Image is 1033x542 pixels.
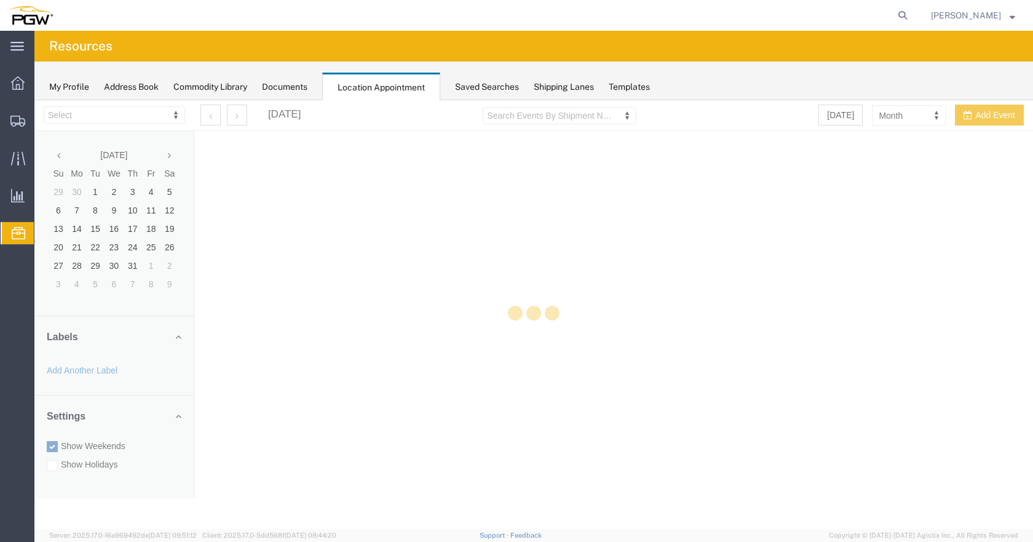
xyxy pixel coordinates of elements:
div: Address Book [104,81,159,94]
span: Client: 2025.17.0-5dd568f [202,532,336,539]
img: logo [9,6,53,25]
span: Copyright © [DATE]-[DATE] Agistix Inc., All Rights Reserved [829,530,1018,541]
span: Brandy Shannon [931,9,1001,22]
div: Saved Searches [455,81,519,94]
div: Templates [609,81,650,94]
a: Support [480,532,510,539]
button: [PERSON_NAME] [930,8,1016,23]
h4: Resources [49,31,113,62]
div: Shipping Lanes [534,81,594,94]
span: [DATE] 08:44:20 [285,532,336,539]
div: My Profile [49,81,89,94]
span: Server: 2025.17.0-16a969492de [49,532,197,539]
div: Documents [262,81,307,94]
span: [DATE] 09:51:12 [149,532,197,539]
div: Commodity Library [173,81,247,94]
a: Feedback [510,532,542,539]
div: Location Appointment [322,73,440,101]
